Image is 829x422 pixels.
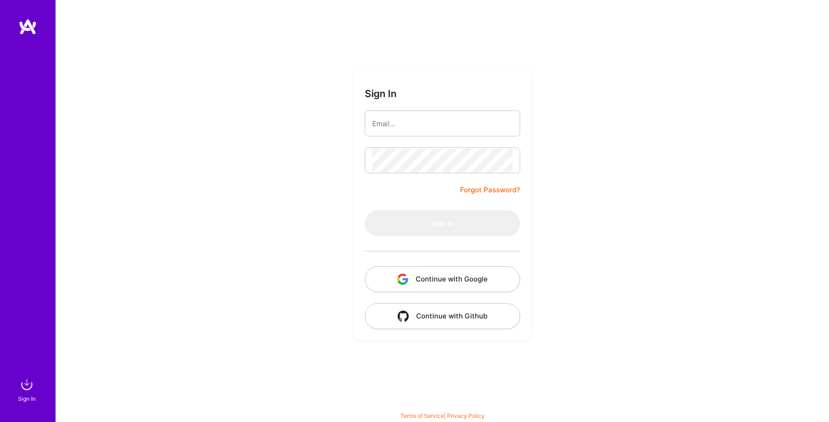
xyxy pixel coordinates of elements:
[398,311,409,322] img: icon
[19,375,36,404] a: sign inSign In
[18,394,36,404] div: Sign In
[365,210,520,236] button: Sign In
[460,184,520,196] a: Forgot Password?
[397,274,408,285] img: icon
[365,88,397,99] h3: Sign In
[400,412,444,419] a: Terms of Service
[365,266,520,292] button: Continue with Google
[372,112,513,135] input: Email...
[18,18,37,35] img: logo
[18,375,36,394] img: sign in
[55,394,829,417] div: © 2025 ATeams Inc., All rights reserved.
[365,303,520,329] button: Continue with Github
[447,412,485,419] a: Privacy Policy
[400,412,485,419] span: |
